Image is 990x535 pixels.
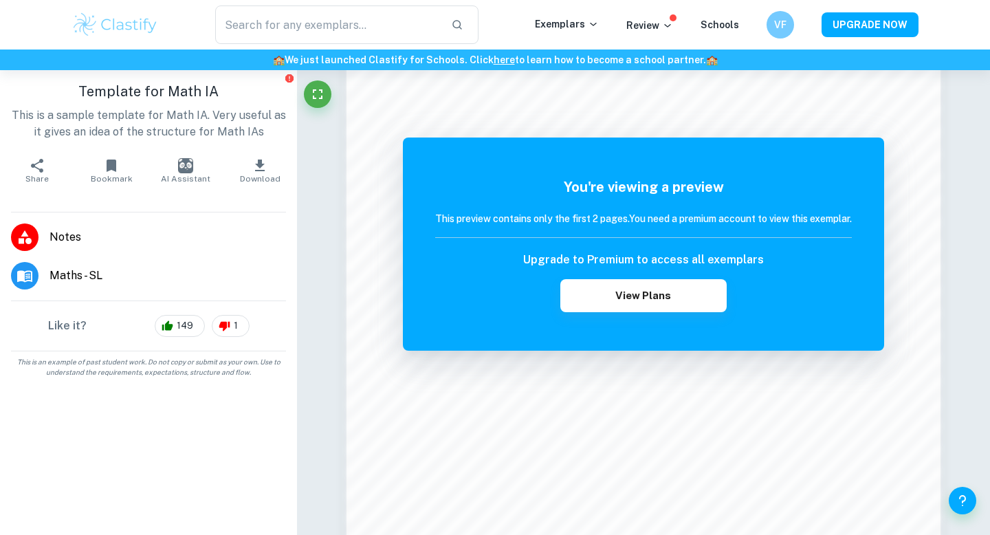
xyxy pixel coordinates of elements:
button: AI Assistant [148,151,223,190]
span: Download [240,174,280,184]
button: View Plans [560,279,727,312]
h1: Template for Math IA [11,81,286,102]
button: Fullscreen [304,80,331,108]
span: Bookmark [91,174,133,184]
h6: Upgrade to Premium to access all exemplars [523,252,764,268]
button: Help and Feedback [949,487,976,514]
input: Search for any exemplars... [215,6,440,44]
img: Clastify logo [71,11,159,39]
button: Download [223,151,297,190]
button: Report issue [284,73,294,83]
span: AI Assistant [161,174,210,184]
span: 🏫 [273,54,285,65]
a: here [494,54,515,65]
span: Maths - SL [49,267,286,284]
p: Review [626,18,673,33]
h6: This preview contains only the first 2 pages. You need a premium account to view this exemplar. [435,211,852,226]
img: AI Assistant [178,158,193,173]
button: UPGRADE NOW [822,12,918,37]
p: Exemplars [535,17,599,32]
a: Schools [701,19,739,30]
span: Share [25,174,49,184]
span: This is an example of past student work. Do not copy or submit as your own. Use to understand the... [5,357,291,378]
button: VF [767,11,794,39]
h6: Like it? [48,318,87,334]
h6: VF [773,17,789,32]
span: 🏫 [706,54,718,65]
p: This is a sample template for Math IA. Very useful as it gives an idea of the structure for Math IAs [11,107,286,140]
h5: You're viewing a preview [435,177,852,197]
span: 149 [169,319,201,333]
button: Bookmark [74,151,148,190]
span: 1 [226,319,245,333]
span: Notes [49,229,286,245]
h6: We just launched Clastify for Schools. Click to learn how to become a school partner. [3,52,987,67]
